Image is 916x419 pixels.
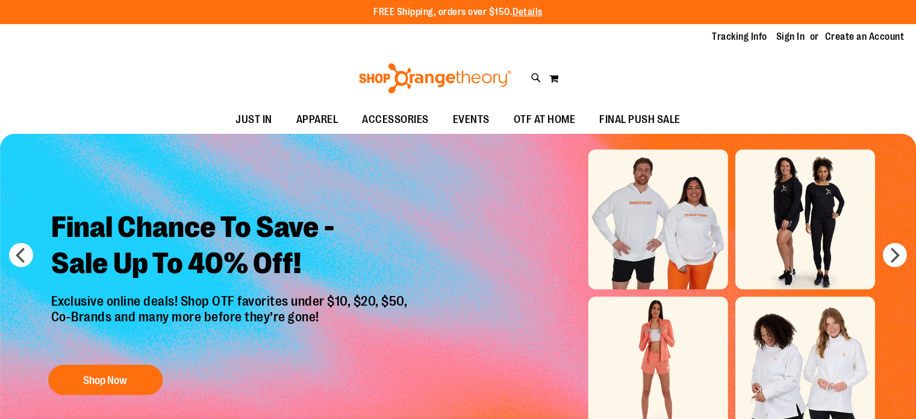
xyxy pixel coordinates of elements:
[235,106,272,133] span: JUST IN
[48,365,163,395] button: Shop Now
[587,106,693,134] a: FINAL PUSH SALE
[712,30,767,43] a: Tracking Info
[362,106,429,133] span: ACCESSORIES
[776,30,805,43] a: Sign In
[9,243,33,267] button: prev
[223,106,284,134] a: JUST IN
[441,106,502,134] a: EVENTS
[502,106,588,134] a: OTF AT HOME
[284,106,351,134] a: APPAREL
[825,30,905,43] a: Create an Account
[373,5,543,19] p: FREE Shipping, orders over $150.
[357,63,513,93] img: Shop Orangetheory
[453,106,490,133] span: EVENTS
[514,106,576,133] span: OTF AT HOME
[296,106,338,133] span: APPAREL
[599,106,681,133] span: FINAL PUSH SALE
[350,106,441,134] a: ACCESSORIES
[513,7,543,17] a: Details
[42,294,420,353] p: Exclusive online deals! Shop OTF favorites under $10, $20, $50, Co-Brands and many more before th...
[42,200,420,294] h2: Final Chance To Save - Sale Up To 40% Off!
[883,243,907,267] button: next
